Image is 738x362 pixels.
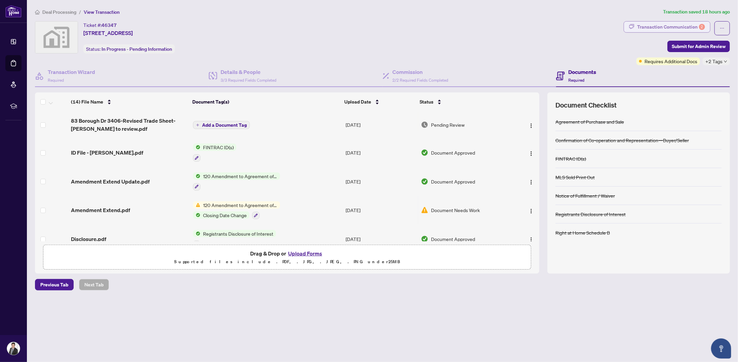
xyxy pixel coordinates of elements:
div: Agreement of Purchase and Sale [555,118,624,125]
span: View Transaction [84,9,120,15]
td: [DATE] [343,167,418,196]
div: Registrants Disclosure of Interest [555,210,626,218]
div: FINTRAC ID(s) [555,155,586,162]
td: [DATE] [343,111,418,138]
div: Right at Home Schedule B [555,229,610,236]
button: Logo [526,119,537,130]
span: Document Approved [431,149,475,156]
span: 46347 [102,22,117,28]
img: Document Status [421,121,428,128]
img: Profile Icon [7,342,20,355]
button: Status Icon120 Amendment to Agreement of Purchase and Sale [193,172,280,191]
span: 3/3 Required Fields Completed [221,78,276,83]
article: Transaction saved 18 hours ago [663,8,730,16]
span: 120 Amendment to Agreement of Purchase and Sale [200,172,280,180]
span: Drag & Drop or [250,249,324,258]
span: In Progress - Pending Information [102,46,172,52]
span: Amendment Extend.pdf [71,206,130,214]
img: Document Status [421,178,428,185]
span: Pending Review [431,121,465,128]
span: Document Approved [431,178,475,185]
button: Submit for Admin Review [667,41,730,52]
img: svg%3e [35,22,78,53]
button: Logo [526,205,537,215]
span: ID File - [PERSON_NAME].pdf [71,149,143,157]
img: Logo [529,123,534,128]
img: Status Icon [193,144,200,151]
span: Status [420,98,433,106]
img: Document Status [421,149,428,156]
img: Status Icon [193,201,200,209]
div: Transaction Communication [637,22,705,32]
img: Document Status [421,206,428,214]
span: [STREET_ADDRESS] [83,29,133,37]
span: (14) File Name [71,98,103,106]
span: 2/2 Required Fields Completed [393,78,449,83]
span: Document Needs Work [431,206,480,214]
span: plus [196,123,199,127]
span: Submit for Admin Review [672,41,726,52]
button: Logo [526,176,537,187]
span: Drag & Drop orUpload FormsSupported files include .PDF, .JPG, .JPEG, .PNG under25MB [43,245,531,270]
div: MLS Sold Print Out [555,173,595,181]
span: Previous Tab [40,279,68,290]
img: Status Icon [193,230,200,237]
button: Upload Forms [286,249,324,258]
div: Notice of Fulfillment / Waiver [555,192,615,199]
h4: Commission [393,68,449,76]
span: Deal Processing [42,9,76,15]
img: Status Icon [193,172,200,180]
div: Confirmation of Co-operation and Representation—Buyer/Seller [555,136,689,144]
h4: Details & People [221,68,276,76]
img: Document Status [421,235,428,243]
button: Add a Document Tag [193,121,250,129]
span: +2 Tags [705,57,723,65]
td: [DATE] [343,196,418,225]
img: Logo [529,179,534,185]
span: 83 Borough Dr 3406-Revised Trade Sheet-[PERSON_NAME] to review.pdf [71,117,188,133]
div: 2 [699,24,705,30]
th: Document Tag(s) [190,92,342,111]
span: Required [568,78,584,83]
button: Status IconFINTRAC ID(s) [193,144,236,162]
img: Logo [529,237,534,242]
img: Logo [529,151,534,156]
img: Logo [529,208,534,214]
h4: Documents [568,68,596,76]
img: logo [5,5,22,17]
th: (14) File Name [68,92,190,111]
span: ellipsis [720,26,725,31]
div: Ticket #: [83,21,117,29]
li: / [79,8,81,16]
span: Document Approved [431,235,475,243]
span: Upload Date [344,98,371,106]
span: 120 Amendment to Agreement of Purchase and Sale [200,201,280,209]
button: Status Icon120 Amendment to Agreement of Purchase and SaleStatus IconClosing Date Change [193,201,280,219]
span: Requires Additional Docs [645,57,697,65]
div: Status: [83,44,175,53]
span: Add a Document Tag [202,123,247,127]
button: Next Tab [79,279,109,290]
h4: Transaction Wizard [48,68,95,76]
td: [DATE] [343,225,418,253]
span: down [724,60,727,63]
span: Closing Date Change [200,211,249,219]
span: FINTRAC ID(s) [200,144,236,151]
th: Upload Date [342,92,417,111]
span: Required [48,78,64,83]
button: Open asap [711,338,731,359]
td: [DATE] [343,138,418,167]
span: Registrants Disclosure of Interest [200,230,276,237]
span: Document Checklist [555,100,617,110]
span: home [35,10,40,14]
img: Status Icon [193,211,200,219]
span: Amendment Extend Update.pdf [71,177,150,186]
button: Previous Tab [35,279,74,290]
button: Logo [526,234,537,244]
th: Status [417,92,511,111]
button: Status IconRegistrants Disclosure of Interest [193,230,276,248]
button: Logo [526,147,537,158]
span: Disclosure.pdf [71,235,106,243]
button: Transaction Communication2 [624,21,710,33]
